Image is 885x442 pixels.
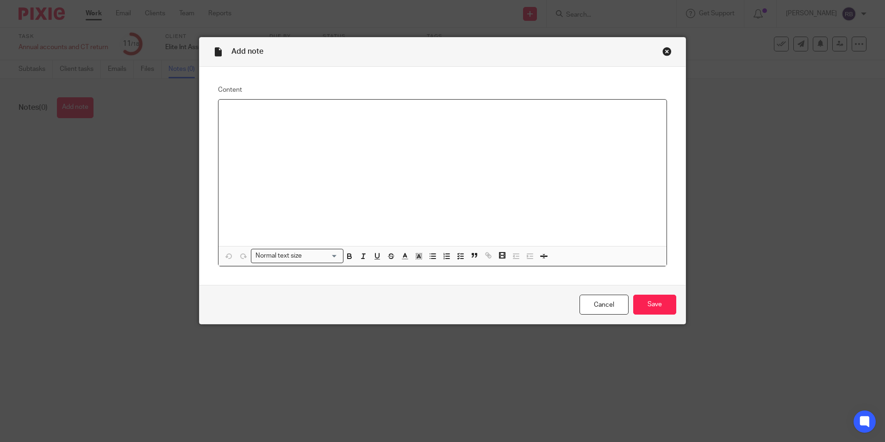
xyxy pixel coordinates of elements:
[218,85,667,95] label: Content
[253,251,304,261] span: Normal text size
[580,295,629,315] a: Cancel
[305,251,338,261] input: Search for option
[633,295,676,315] input: Save
[251,249,343,263] div: Search for option
[662,47,672,56] div: Close this dialog window
[231,48,263,55] span: Add note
